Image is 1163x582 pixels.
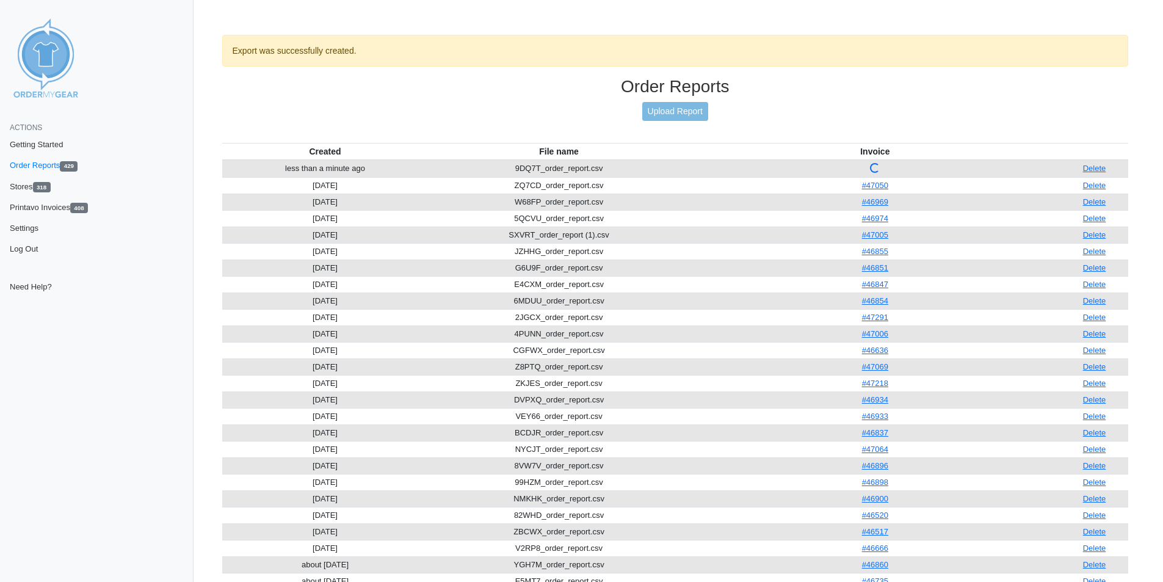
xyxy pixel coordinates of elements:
td: [DATE] [222,342,429,358]
td: V2RP8_order_report.csv [429,540,690,556]
a: Delete [1083,296,1106,305]
td: [DATE] [222,293,429,309]
a: Delete [1083,412,1106,421]
td: [DATE] [222,375,429,391]
td: 2JGCX_order_report.csv [429,309,690,326]
a: Delete [1083,428,1106,437]
td: [DATE] [222,210,429,227]
td: DVPXQ_order_report.csv [429,391,690,408]
a: Delete [1083,346,1106,355]
a: #46520 [862,511,888,520]
td: [DATE] [222,227,429,243]
a: #46860 [862,560,888,569]
a: #46847 [862,280,888,289]
td: JZHHG_order_report.csv [429,243,690,260]
td: Z8PTQ_order_report.csv [429,358,690,375]
a: #47064 [862,445,888,454]
a: Delete [1083,511,1106,520]
h3: Order Reports [222,76,1129,97]
th: Invoice [690,143,1060,160]
td: [DATE] [222,194,429,210]
td: [DATE] [222,309,429,326]
a: #46855 [862,247,888,256]
a: Delete [1083,395,1106,404]
a: Delete [1083,280,1106,289]
span: 318 [33,182,51,192]
a: #46934 [862,395,888,404]
div: Export was successfully created. [222,35,1129,67]
a: Delete [1083,263,1106,272]
span: 408 [70,203,88,213]
td: 8VW7V_order_report.csv [429,457,690,474]
td: ZBCWX_order_report.csv [429,523,690,540]
a: #46933 [862,412,888,421]
a: Delete [1083,230,1106,239]
a: #46969 [862,197,888,206]
td: [DATE] [222,391,429,408]
td: [DATE] [222,260,429,276]
a: Delete [1083,214,1106,223]
a: #46900 [862,494,888,503]
a: #46896 [862,461,888,470]
a: Delete [1083,445,1106,454]
td: ZQ7CD_order_report.csv [429,177,690,194]
td: less than a minute ago [222,160,429,178]
td: 82WHD_order_report.csv [429,507,690,523]
a: #46837 [862,428,888,437]
td: [DATE] [222,358,429,375]
td: [DATE] [222,326,429,342]
th: Created [222,143,429,160]
td: BCDJR_order_report.csv [429,424,690,441]
a: #47050 [862,181,888,190]
td: 9DQ7T_order_report.csv [429,160,690,178]
a: Delete [1083,527,1106,536]
td: 4PUNN_order_report.csv [429,326,690,342]
td: G6U9F_order_report.csv [429,260,690,276]
a: Upload Report [642,102,708,121]
td: [DATE] [222,276,429,293]
td: about [DATE] [222,556,429,573]
td: SXVRT_order_report (1).csv [429,227,690,243]
span: 429 [60,161,78,172]
td: E4CXM_order_report.csv [429,276,690,293]
a: Delete [1083,544,1106,553]
td: [DATE] [222,490,429,507]
td: [DATE] [222,540,429,556]
span: Actions [10,123,42,132]
a: #46854 [862,296,888,305]
td: VEY66_order_report.csv [429,408,690,424]
td: [DATE] [222,408,429,424]
th: File name [429,143,690,160]
td: [DATE] [222,441,429,457]
a: Delete [1083,560,1106,569]
td: [DATE] [222,507,429,523]
td: 6MDUU_order_report.csv [429,293,690,309]
a: #46517 [862,527,888,536]
a: Delete [1083,247,1106,256]
a: #46666 [862,544,888,553]
td: [DATE] [222,523,429,540]
a: Delete [1083,197,1106,206]
a: #47291 [862,313,888,322]
td: NYCJT_order_report.csv [429,441,690,457]
td: ZKJES_order_report.csv [429,375,690,391]
a: #47005 [862,230,888,239]
a: #47218 [862,379,888,388]
td: [DATE] [222,424,429,441]
td: 99HZM_order_report.csv [429,474,690,490]
td: CGFWX_order_report.csv [429,342,690,358]
a: Delete [1083,461,1106,470]
a: Delete [1083,181,1106,190]
td: [DATE] [222,474,429,490]
td: W68FP_order_report.csv [429,194,690,210]
a: #47006 [862,329,888,338]
a: Delete [1083,478,1106,487]
a: #46898 [862,478,888,487]
td: NMKHK_order_report.csv [429,490,690,507]
a: Delete [1083,494,1106,503]
td: YGH7M_order_report.csv [429,556,690,573]
td: [DATE] [222,177,429,194]
a: #46851 [862,263,888,272]
a: Delete [1083,379,1106,388]
a: #46636 [862,346,888,355]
